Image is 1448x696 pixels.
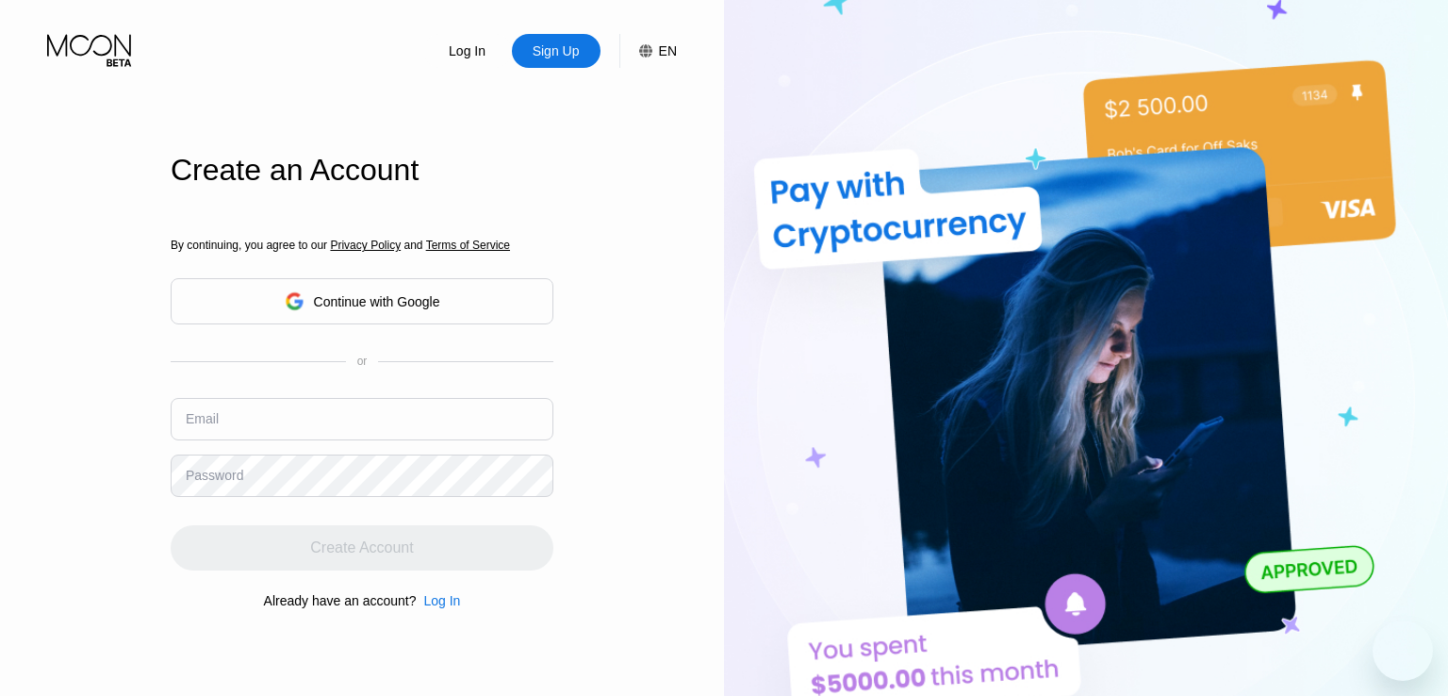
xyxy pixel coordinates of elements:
div: Password [186,468,243,483]
div: Continue with Google [314,294,440,309]
div: EN [659,43,677,58]
div: Sign Up [512,34,601,68]
div: EN [619,34,677,68]
span: and [401,239,426,252]
span: Privacy Policy [330,239,401,252]
div: Create an Account [171,153,553,188]
iframe: Button to launch messaging window [1373,621,1433,681]
div: or [357,355,368,368]
div: By continuing, you agree to our [171,239,553,252]
div: Log In [447,41,487,60]
div: Continue with Google [171,278,553,324]
div: Sign Up [531,41,582,60]
div: Email [186,411,219,426]
div: Log In [416,593,460,608]
div: Log In [423,593,460,608]
span: Terms of Service [426,239,510,252]
div: Log In [423,34,512,68]
div: Already have an account? [264,593,417,608]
